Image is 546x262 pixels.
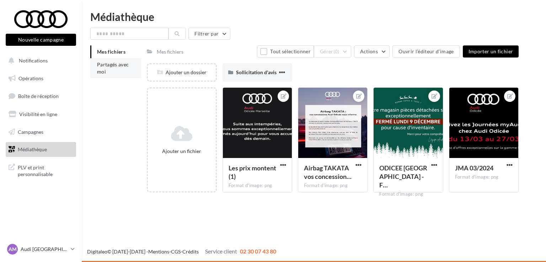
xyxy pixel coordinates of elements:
span: JMA 03/2024 [455,164,493,172]
a: Boîte de réception [4,88,77,104]
span: © [DATE]-[DATE] - - - [87,249,276,255]
button: Tout sélectionner [257,45,314,58]
button: Filtrer par [188,28,230,40]
span: Opérations [18,75,43,81]
span: Actions [360,48,378,54]
a: Médiathèque [4,142,77,157]
button: Ouvrir l'éditeur d'image [392,45,460,58]
div: Format d'image: png [455,174,513,180]
a: Crédits [182,249,199,255]
button: Actions [354,45,390,58]
span: (0) [333,49,339,54]
span: Médiathèque [18,146,47,152]
span: Les prix montent (1) [229,164,276,180]
span: Partagés avec moi [97,61,129,75]
a: AM Audi [GEOGRAPHIC_DATA] [6,242,76,256]
span: AM [9,246,17,253]
a: Opérations [4,71,77,86]
button: Importer un fichier [463,45,519,58]
div: Format d'image: png [304,182,362,189]
a: Mentions [148,249,169,255]
div: Mes fichiers [157,48,183,55]
a: Digitaleo [87,249,107,255]
div: Ajouter un fichier [151,148,213,155]
button: Notifications [4,53,75,68]
span: Sollicitation d'avis [236,69,277,75]
a: Campagnes [4,125,77,140]
span: Visibilité en ligne [19,111,57,117]
span: Boîte de réception [18,93,59,99]
a: PLV et print personnalisable [4,160,77,181]
span: Mes fichiers [97,49,125,55]
span: PLV et print personnalisable [18,163,73,178]
span: Airbag TAKATA vos concessions Audi Odicée vous informe [304,164,352,180]
button: Nouvelle campagne [6,34,76,46]
a: Visibilité en ligne [4,107,77,122]
span: Service client [205,248,237,255]
span: Importer un fichier [469,48,513,54]
span: 02 30 07 43 80 [240,248,276,255]
div: Ajouter un dossier [148,69,215,76]
div: Format d'image: png [379,191,437,197]
p: Audi [GEOGRAPHIC_DATA] [21,246,68,253]
a: CGS [171,249,181,255]
span: Notifications [19,58,48,64]
span: ODICEE Aix-Marseille-St Vic - Fermeture inventaire 2024-1 [379,164,427,189]
div: Médiathèque [90,11,537,22]
button: Gérer(0) [314,45,351,58]
span: Campagnes [18,129,43,135]
div: Format d'image: png [229,182,286,189]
